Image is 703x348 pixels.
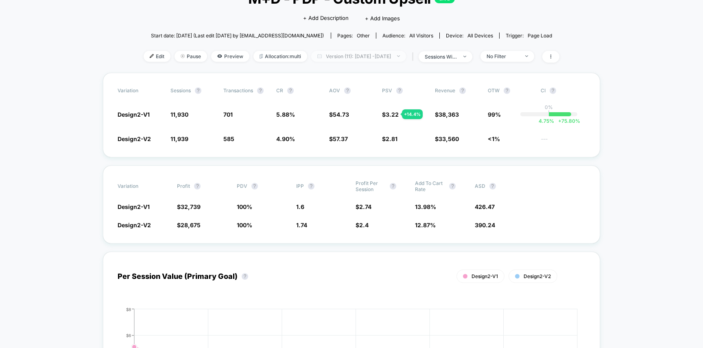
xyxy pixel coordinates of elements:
span: 4.75 % [539,118,554,124]
span: 426.47 [475,203,495,210]
span: 390.24 [475,222,495,228]
span: Design2-V1 [118,203,150,210]
span: Design2-V1 [472,273,498,279]
span: 12.87 % [415,222,436,228]
span: 100 % [237,222,252,228]
button: ? [489,183,496,189]
span: 57.37 [333,135,348,142]
span: Version (11): [DATE] - [DATE] [311,51,406,62]
span: Device: [439,33,499,39]
span: 11,939 [170,135,188,142]
span: <1% [488,135,500,142]
span: $ [435,135,459,142]
span: All Visitors [409,33,433,39]
span: $ [382,135,397,142]
span: Start date: [DATE] (Last edit [DATE] by [EMAIL_ADDRESS][DOMAIN_NAME]) [151,33,324,39]
img: end [181,54,185,58]
button: ? [504,87,510,94]
span: 585 [223,135,234,142]
button: ? [257,87,264,94]
span: IPP [296,183,304,189]
span: Preview [211,51,249,62]
span: Revenue [435,87,455,94]
span: + [558,118,561,124]
span: Variation [118,87,162,94]
span: $ [177,203,201,210]
span: | [410,51,419,63]
button: ? [459,87,466,94]
span: 99% [488,111,501,118]
span: Sessions [170,87,191,94]
div: Audience: [382,33,433,39]
img: calendar [317,54,322,58]
div: Pages: [337,33,370,39]
button: ? [390,183,396,189]
span: $ [356,222,369,228]
button: ? [287,87,294,94]
span: 33,560 [439,135,459,142]
span: 32,739 [181,203,201,210]
span: CI [541,87,585,94]
span: $ [177,222,201,228]
span: Design2-V2 [118,135,151,142]
span: Edit [144,51,170,62]
span: 75.80 % [554,118,580,124]
span: + Add Images [365,15,400,22]
span: Profit Per Session [356,180,386,192]
span: 701 [223,111,233,118]
span: 28,675 [181,222,201,228]
span: 1.74 [296,222,307,228]
span: 100 % [237,203,252,210]
span: 2.4 [359,222,369,228]
img: end [463,56,466,57]
span: other [357,33,370,39]
span: Design2-V2 [524,273,551,279]
span: 4.90 % [276,135,295,142]
span: Add To Cart Rate [415,180,445,192]
span: $ [329,111,349,118]
span: 11,930 [170,111,188,118]
span: Page Load [528,33,552,39]
span: 13.98 % [415,203,436,210]
span: Transactions [223,87,253,94]
span: 2.81 [386,135,397,142]
span: all devices [467,33,493,39]
span: Allocation: multi [253,51,307,62]
span: PDV [237,183,247,189]
span: $ [356,203,371,210]
button: ? [194,183,201,189]
img: end [397,55,400,57]
button: ? [195,87,201,94]
div: No Filter [487,53,519,59]
span: 38,363 [439,111,459,118]
span: Variation [118,180,162,192]
span: --- [541,137,585,143]
span: $ [329,135,348,142]
span: Profit [177,183,190,189]
span: OTW [488,87,533,94]
button: ? [242,273,248,280]
span: ASD [475,183,485,189]
span: PSV [382,87,392,94]
div: sessions with impression [425,54,457,60]
button: ? [449,183,456,189]
tspan: $6 [126,333,131,337]
button: ? [251,183,258,189]
button: ? [550,87,556,94]
span: 54.73 [333,111,349,118]
span: CR [276,87,283,94]
button: ? [396,87,403,94]
span: $ [382,111,399,118]
span: Design2-V1 [118,111,150,118]
span: 2.74 [359,203,371,210]
span: Design2-V2 [118,222,151,228]
span: AOV [329,87,340,94]
img: edit [150,54,154,58]
img: end [525,55,528,57]
p: | [548,110,550,116]
tspan: $8 [126,307,131,311]
button: ? [308,183,314,189]
p: 0% [545,104,553,110]
span: Pause [175,51,207,62]
span: 5.88 % [276,111,295,118]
